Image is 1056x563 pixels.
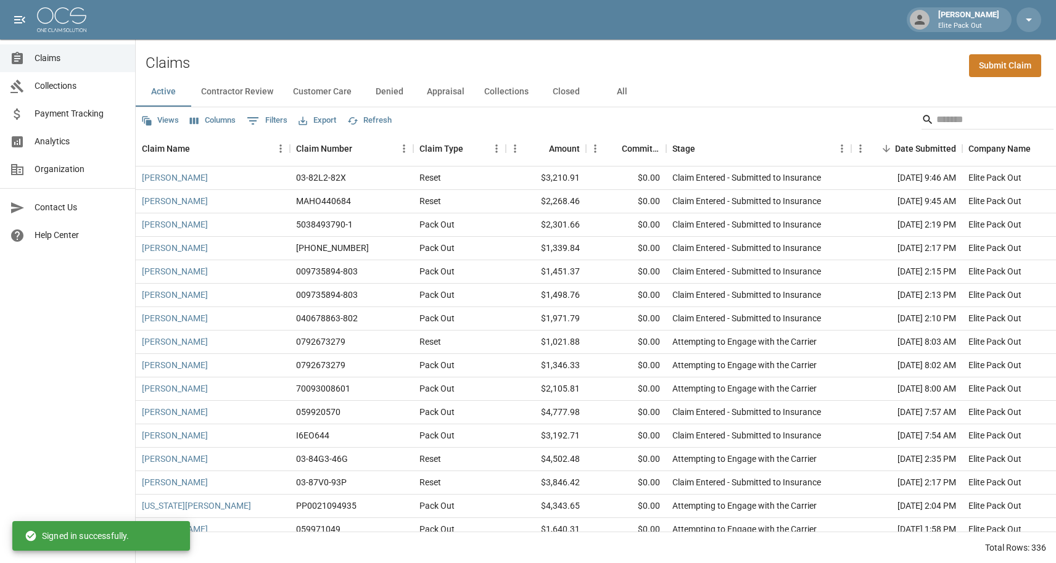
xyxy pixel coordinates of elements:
[672,131,695,166] div: Stage
[296,195,351,207] div: MAHO440684
[586,213,666,237] div: $0.00
[968,406,1021,418] div: Elite Pack Out
[968,218,1021,231] div: Elite Pack Out
[142,476,208,488] a: [PERSON_NAME]
[968,429,1021,442] div: Elite Pack Out
[586,401,666,424] div: $0.00
[142,453,208,465] a: [PERSON_NAME]
[604,140,622,157] button: Sort
[672,359,817,371] div: Attempting to Engage with the Carrier
[506,518,586,541] div: $1,640.31
[142,382,208,395] a: [PERSON_NAME]
[985,541,1046,554] div: Total Rows: 336
[142,359,208,371] a: [PERSON_NAME]
[142,171,208,184] a: [PERSON_NAME]
[419,429,455,442] div: Pack Out
[586,139,604,158] button: Menu
[586,518,666,541] div: $0.00
[419,312,455,324] div: Pack Out
[851,284,962,307] div: [DATE] 2:13 PM
[968,265,1021,277] div: Elite Pack Out
[37,7,86,32] img: ocs-logo-white-transparent.png
[271,139,290,158] button: Menu
[296,289,358,301] div: 009735894-803
[361,77,417,107] button: Denied
[296,265,358,277] div: 009735894-803
[968,523,1021,535] div: Elite Pack Out
[244,111,291,131] button: Show filters
[296,382,350,395] div: 70093008601
[586,448,666,471] div: $0.00
[35,229,125,242] span: Help Center
[586,495,666,518] div: $0.00
[283,77,361,107] button: Customer Care
[419,523,455,535] div: Pack Out
[851,331,962,354] div: [DATE] 8:03 AM
[296,242,369,254] div: 01-009-151167
[851,377,962,401] div: [DATE] 8:00 AM
[142,429,208,442] a: [PERSON_NAME]
[672,335,817,348] div: Attempting to Engage with the Carrier
[506,237,586,260] div: $1,339.84
[506,284,586,307] div: $1,498.76
[968,359,1021,371] div: Elite Pack Out
[506,307,586,331] div: $1,971.79
[672,382,817,395] div: Attempting to Engage with the Carrier
[187,111,239,130] button: Select columns
[672,171,821,184] div: Claim Entered - Submitted to Insurance
[586,424,666,448] div: $0.00
[142,131,190,166] div: Claim Name
[296,312,358,324] div: 040678863-802
[35,201,125,214] span: Contact Us
[419,406,455,418] div: Pack Out
[352,140,369,157] button: Sort
[419,476,441,488] div: Reset
[878,140,895,157] button: Sort
[136,77,1056,107] div: dynamic tabs
[419,359,455,371] div: Pack Out
[506,331,586,354] div: $1,021.88
[933,9,1004,31] div: [PERSON_NAME]
[968,171,1021,184] div: Elite Pack Out
[672,499,817,512] div: Attempting to Engage with the Carrier
[586,284,666,307] div: $0.00
[419,131,463,166] div: Claim Type
[586,331,666,354] div: $0.00
[296,335,345,348] div: 0792673279
[672,312,821,324] div: Claim Entered - Submitted to Insurance
[672,476,821,488] div: Claim Entered - Submitted to Insurance
[586,131,666,166] div: Committed Amount
[395,139,413,158] button: Menu
[142,265,208,277] a: [PERSON_NAME]
[419,171,441,184] div: Reset
[968,312,1021,324] div: Elite Pack Out
[142,499,251,512] a: [US_STATE][PERSON_NAME]
[968,195,1021,207] div: Elite Pack Out
[506,495,586,518] div: $4,343.65
[594,77,650,107] button: All
[142,335,208,348] a: [PERSON_NAME]
[506,377,586,401] div: $2,105.81
[419,242,455,254] div: Pack Out
[419,335,441,348] div: Reset
[25,525,129,547] div: Signed in successfully.
[1031,140,1048,157] button: Sort
[851,401,962,424] div: [DATE] 7:57 AM
[506,401,586,424] div: $4,777.98
[296,406,340,418] div: 059920570
[419,218,455,231] div: Pack Out
[142,218,208,231] a: [PERSON_NAME]
[895,131,956,166] div: Date Submitted
[938,21,999,31] p: Elite Pack Out
[672,523,817,535] div: Attempting to Engage with the Carrier
[7,7,32,32] button: open drawer
[672,453,817,465] div: Attempting to Engage with the Carrier
[672,429,821,442] div: Claim Entered - Submitted to Insurance
[851,166,962,190] div: [DATE] 9:46 AM
[672,265,821,277] div: Claim Entered - Submitted to Insurance
[851,518,962,541] div: [DATE] 1:58 PM
[968,242,1021,254] div: Elite Pack Out
[35,80,125,92] span: Collections
[506,354,586,377] div: $1,346.33
[622,131,660,166] div: Committed Amount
